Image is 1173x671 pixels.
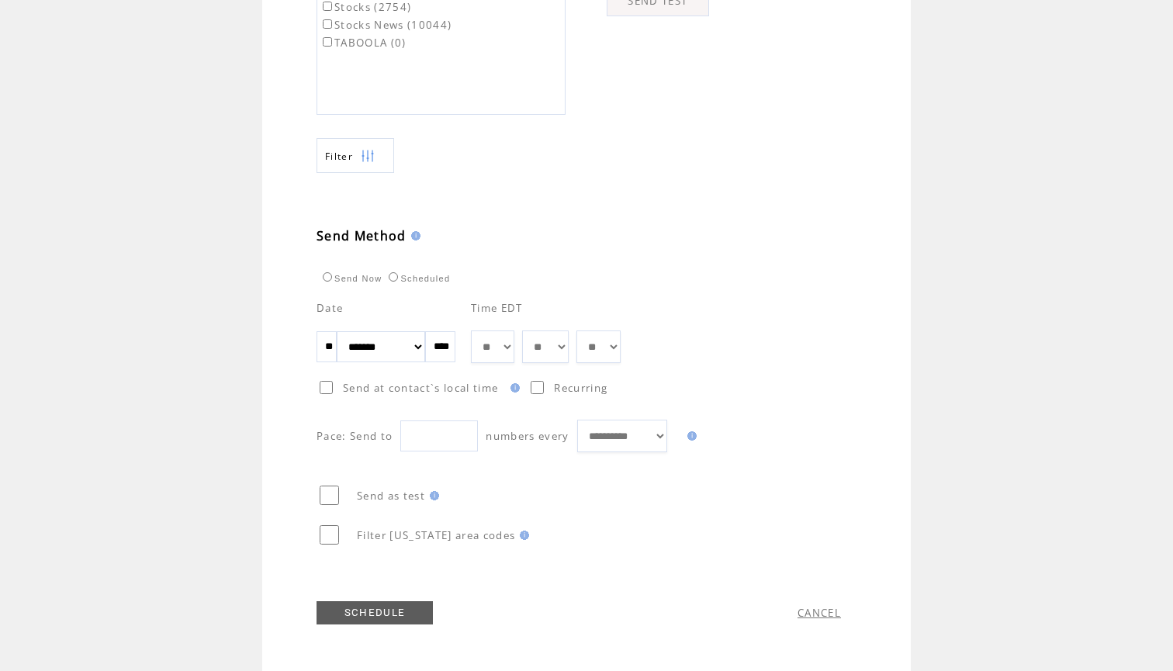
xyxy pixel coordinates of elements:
[554,381,607,395] span: Recurring
[471,301,523,315] span: Time EDT
[317,601,433,624] a: SCHEDULE
[317,301,343,315] span: Date
[486,429,569,443] span: numbers every
[323,37,332,47] input: TABOOLA (0)
[683,431,697,441] img: help.gif
[798,606,841,620] a: CANCEL
[385,274,450,283] label: Scheduled
[515,531,529,540] img: help.gif
[320,36,407,50] label: TABOOLA (0)
[317,429,393,443] span: Pace: Send to
[361,139,375,174] img: filters.png
[357,489,425,503] span: Send as test
[407,231,420,240] img: help.gif
[323,19,332,29] input: Stocks News (10044)
[425,491,439,500] img: help.gif
[323,272,332,282] input: Send Now
[325,150,353,163] span: Show filters
[323,2,332,11] input: Stocks (2754)
[357,528,515,542] span: Filter [US_STATE] area codes
[319,274,382,283] label: Send Now
[506,383,520,393] img: help.gif
[320,18,452,32] label: Stocks News (10044)
[317,227,407,244] span: Send Method
[389,272,398,282] input: Scheduled
[317,138,394,173] a: Filter
[343,381,498,395] span: Send at contact`s local time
